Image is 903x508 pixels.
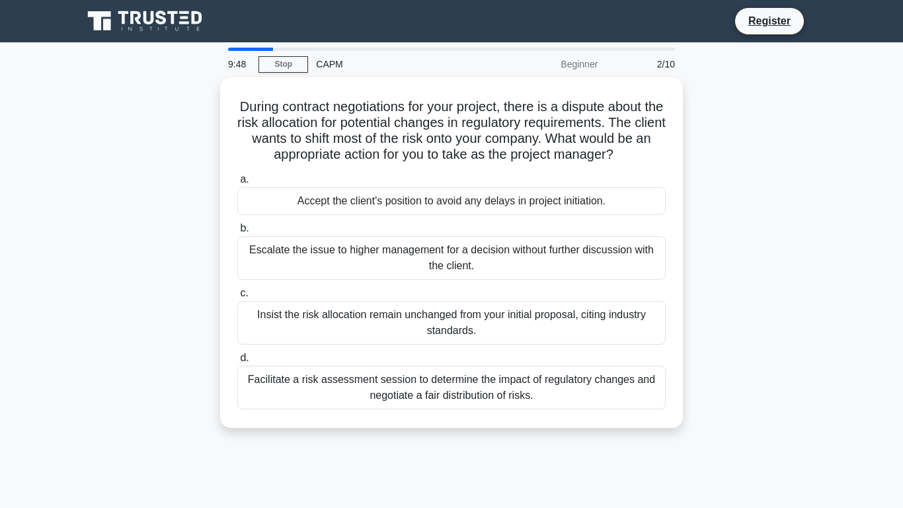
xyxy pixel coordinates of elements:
div: Accept the client's position to avoid any delays in project initiation. [237,187,666,215]
div: Escalate the issue to higher management for a decision without further discussion with the client. [237,236,666,280]
span: c. [240,287,248,298]
h5: During contract negotiations for your project, there is a dispute about the risk allocation for p... [236,99,667,163]
a: Register [740,13,799,29]
div: 2/10 [606,51,683,77]
span: b. [240,222,249,233]
div: CAPM [308,51,490,77]
div: Insist the risk allocation remain unchanged from your initial proposal, citing industry standards. [237,301,666,345]
span: d. [240,352,249,363]
a: Stop [258,56,308,73]
div: 9:48 [220,51,258,77]
span: a. [240,173,249,185]
div: Facilitate a risk assessment session to determine the impact of regulatory changes and negotiate ... [237,366,666,409]
div: Beginner [490,51,606,77]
